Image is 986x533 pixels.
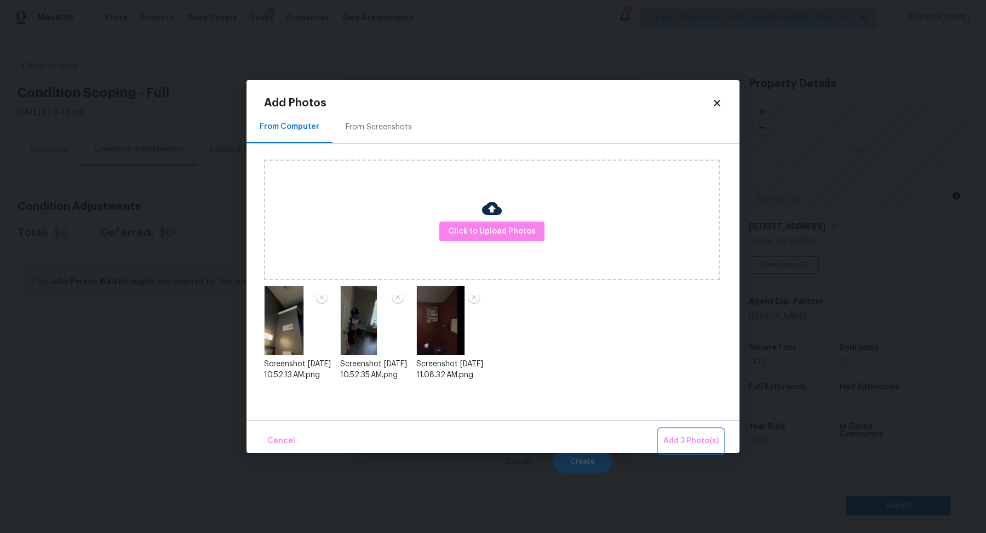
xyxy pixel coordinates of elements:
[264,98,712,109] h2: Add Photos
[264,359,334,381] div: Screenshot [DATE] 10.52.13 AM.png
[416,359,486,381] div: Screenshot [DATE] 11.08.32 AM.png
[482,199,502,218] img: Cloud Upload Icon
[260,121,319,132] div: From Computer
[439,222,544,242] button: Click to Upload Photos
[340,359,410,381] div: Screenshot [DATE] 10.52.35 AM.png
[659,429,723,453] button: Add 3 Photo(s)
[663,434,719,448] span: Add 3 Photo(s)
[267,434,295,448] span: Cancel
[448,225,536,239] span: Click to Upload Photos
[263,429,300,453] button: Cancel
[346,122,412,133] div: From Screenshots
